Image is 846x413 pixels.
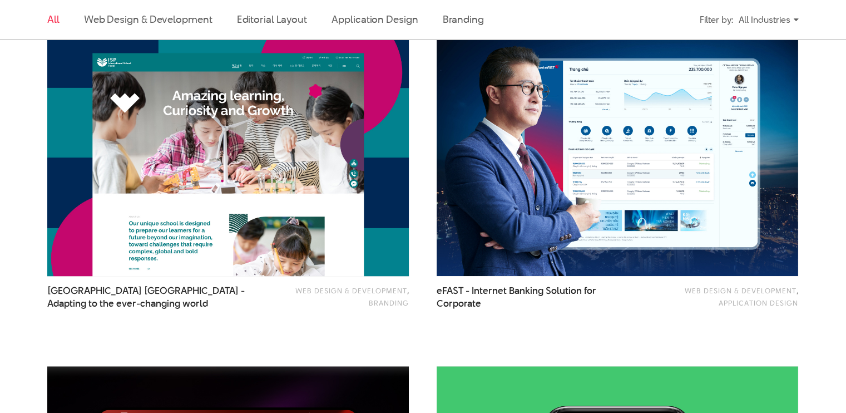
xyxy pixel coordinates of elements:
a: Branding [443,12,484,26]
a: eFAST - Internet Banking Solution forCorporate [437,284,636,310]
a: Application Design [332,12,418,26]
div: Filter by: [700,10,733,29]
a: Editorial Layout [237,12,308,26]
a: Branding [369,298,409,308]
a: Web Design & Development [295,286,407,296]
span: eFAST - Internet Banking Solution for [437,284,636,310]
span: Corporate [437,297,481,310]
span: [GEOGRAPHIC_DATA] [GEOGRAPHIC_DATA] - [47,284,246,310]
a: Web Design & Development [685,286,796,296]
a: Application Design [719,298,798,308]
div: , [264,284,409,309]
span: Adapting to the ever-changing world [47,297,208,310]
img: Thiết kế WebsiteTrường Quốc tế Westlink [29,21,427,288]
a: [GEOGRAPHIC_DATA] [GEOGRAPHIC_DATA] -Adapting to the ever-changing world [47,284,246,310]
div: , [654,284,798,309]
img: Efast_internet_banking_Thiet_ke_Trai_nghiemThumbnail [437,33,798,276]
div: All Industries [739,10,799,29]
a: Web Design & Development [84,12,212,26]
a: All [47,12,60,26]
